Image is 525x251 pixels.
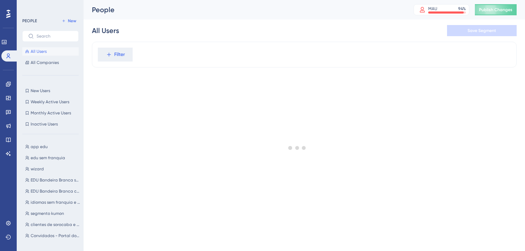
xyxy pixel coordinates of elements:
span: EDU Bandeira Branca com APP (Atualizado [DATE]) [31,188,80,194]
span: All Users [31,49,47,54]
span: Weekly Active Users [31,99,69,105]
span: edu sem franquia [31,155,65,161]
button: EDU Bandeira Branca com APP (Atualizado [DATE]) [22,187,83,195]
button: New [59,17,79,25]
button: Inactive Users [22,120,79,128]
input: Search [37,34,73,39]
div: All Users [92,26,119,35]
button: clientes de sorocaba e região [22,220,83,229]
div: People [92,5,396,15]
div: 94 % [458,6,466,11]
button: Save Segment [447,25,517,36]
span: All Companies [31,60,59,65]
span: EDU Bandeira Branca sem APP (Atualizado [DATE]) [31,177,80,183]
div: MAU [428,6,437,11]
span: app edu [31,144,48,149]
button: New Users [22,87,79,95]
span: New [68,18,76,24]
div: PEOPLE [22,18,37,24]
button: Convidados - Portal do Professor [22,232,83,240]
span: Monthly Active Users [31,110,71,116]
button: All Companies [22,58,79,67]
span: Inactive Users [31,121,58,127]
button: idiomas sem franquia e sem app - Atualizado ([DATE]) [22,198,83,207]
button: All Users [22,47,79,56]
span: idiomas sem franquia e sem app - Atualizado ([DATE]) [31,200,80,205]
span: segmento kumon [31,211,64,216]
button: Monthly Active Users [22,109,79,117]
button: Weekly Active Users [22,98,79,106]
span: New Users [31,88,50,94]
span: wizard [31,166,44,172]
span: Save Segment [468,28,496,33]
span: Publish Changes [479,7,512,13]
button: edu sem franquia [22,154,83,162]
button: segmento kumon [22,209,83,218]
span: clientes de sorocaba e região [31,222,80,227]
button: wizard [22,165,83,173]
button: EDU Bandeira Branca sem APP (Atualizado [DATE]) [22,176,83,184]
button: app edu [22,143,83,151]
span: Convidados - Portal do Professor [31,233,80,238]
button: Publish Changes [475,4,517,15]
